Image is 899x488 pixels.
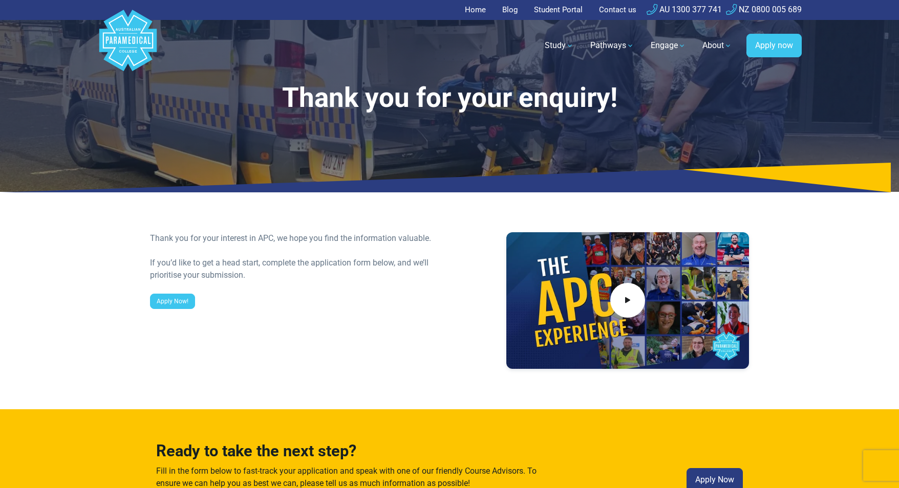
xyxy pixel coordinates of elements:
div: Thank you for your interest in APC, we hope you find the information valuable. [150,232,443,245]
a: Australian Paramedical College [97,20,159,72]
a: NZ 0800 005 689 [726,5,802,14]
h1: Thank you for your enquiry! [150,82,749,114]
a: AU 1300 377 741 [647,5,722,14]
a: Apply Now! [150,294,195,309]
a: Apply now [746,34,802,57]
a: About [696,31,738,60]
div: If you’d like to get a head start, complete the application form below, and we’ll prioritise your... [150,257,443,281]
h3: Ready to take the next step? [156,442,543,461]
a: Engage [645,31,692,60]
a: Study [539,31,580,60]
a: Pathways [584,31,640,60]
